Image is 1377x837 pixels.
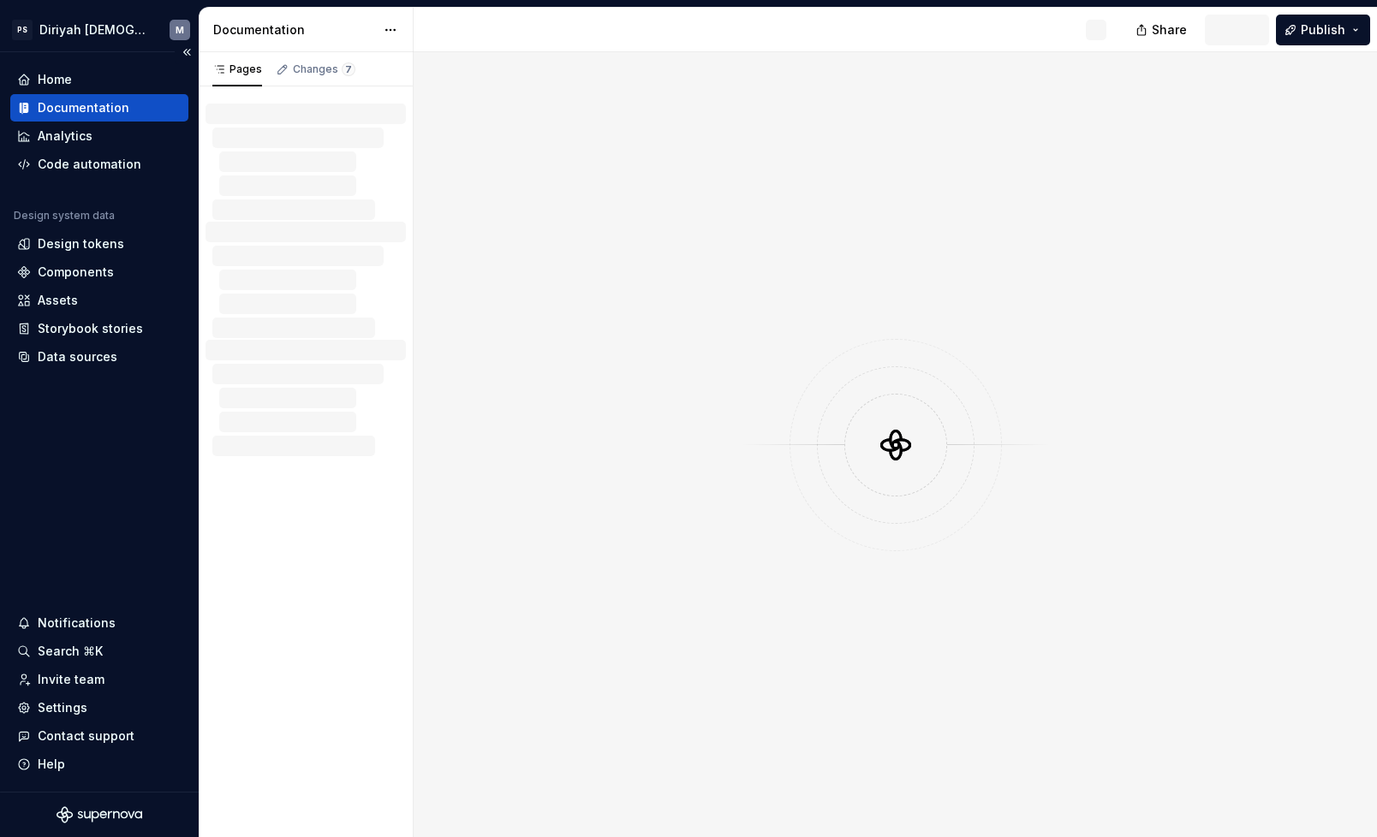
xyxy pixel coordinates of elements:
div: Storybook stories [38,320,143,337]
span: 7 [342,62,355,76]
a: Code automation [10,151,188,178]
div: M [176,23,184,37]
a: Components [10,258,188,286]
svg: Supernova Logo [57,806,142,823]
button: Search ⌘K [10,638,188,665]
div: Design system data [14,209,115,223]
div: Code automation [38,156,141,173]
a: Invite team [10,666,188,693]
a: Assets [10,287,188,314]
a: Settings [10,694,188,721]
div: Settings [38,699,87,716]
div: Diriyah [DEMOGRAPHIC_DATA] [39,21,149,39]
button: Collapse sidebar [175,40,199,64]
div: Documentation [213,21,375,39]
div: Documentation [38,99,129,116]
div: Analytics [38,128,92,145]
div: Changes [293,62,355,76]
span: Share [1152,21,1187,39]
span: Publish [1301,21,1345,39]
a: Design tokens [10,230,188,258]
div: Notifications [38,614,116,632]
div: Search ⌘K [38,643,103,660]
button: PSDiriyah [DEMOGRAPHIC_DATA]M [3,11,195,48]
a: Analytics [10,122,188,150]
div: Home [38,71,72,88]
div: Pages [212,62,262,76]
a: Home [10,66,188,93]
div: Contact support [38,727,134,745]
a: Data sources [10,343,188,371]
div: Components [38,264,114,281]
button: Help [10,751,188,778]
div: Data sources [38,348,117,365]
div: Help [38,756,65,773]
a: Documentation [10,94,188,122]
div: PS [12,20,33,40]
button: Publish [1276,15,1370,45]
div: Assets [38,292,78,309]
button: Share [1127,15,1198,45]
div: Invite team [38,671,104,688]
button: Contact support [10,722,188,750]
a: Storybook stories [10,315,188,342]
div: Design tokens [38,235,124,252]
button: Notifications [10,609,188,637]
